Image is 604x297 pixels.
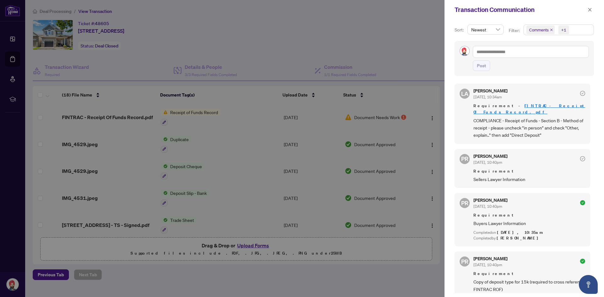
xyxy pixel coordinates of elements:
[473,160,502,165] span: [DATE], 10:40pm
[455,26,465,33] p: Sort:
[461,257,468,266] span: PR
[497,235,542,241] span: [PERSON_NAME]
[550,28,553,31] span: close
[473,103,585,115] a: FINTRAC - Receipt Of Funds Record.pdf
[473,235,585,241] div: Completed by
[473,271,585,277] span: Requirement
[473,89,507,93] h5: [PERSON_NAME]
[526,25,555,34] span: Comments
[473,262,502,267] span: [DATE], 10:40pm
[461,154,468,163] span: PR
[461,89,468,98] span: LA
[473,176,585,183] span: Sellers Lawyer Information
[473,154,507,158] h5: [PERSON_NAME]
[579,275,598,294] button: Open asap
[473,204,502,209] span: [DATE], 10:40pm
[461,199,468,207] span: PR
[473,212,585,218] span: Requirement
[473,256,507,261] h5: [PERSON_NAME]
[529,27,549,33] span: Comments
[460,46,469,56] img: Profile Icon
[580,156,585,161] span: check-circle
[580,91,585,96] span: check-circle
[473,117,585,139] span: COMPLIANCE - Receipt of Funds - Section B - Method of receipt - please uncheck "in person" and ch...
[473,103,585,115] span: Requirement -
[473,278,585,293] span: Copy of deposit type for 15k (required to cross reference FINTRAC ROF)
[473,168,585,174] span: Requirement
[473,220,585,227] span: Buyers Lawyer Information
[473,95,502,99] span: [DATE], 10:34am
[473,198,507,202] h5: [PERSON_NAME]
[509,27,521,34] p: Filter:
[455,5,586,14] div: Transaction Communication
[580,200,585,205] span: check-circle
[473,230,585,236] div: Completed on
[473,60,490,71] button: Post
[471,25,500,34] span: Newest
[588,8,592,12] span: close
[561,27,566,33] div: +1
[497,230,544,235] span: [DATE], 10:35am
[580,259,585,264] span: check-circle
